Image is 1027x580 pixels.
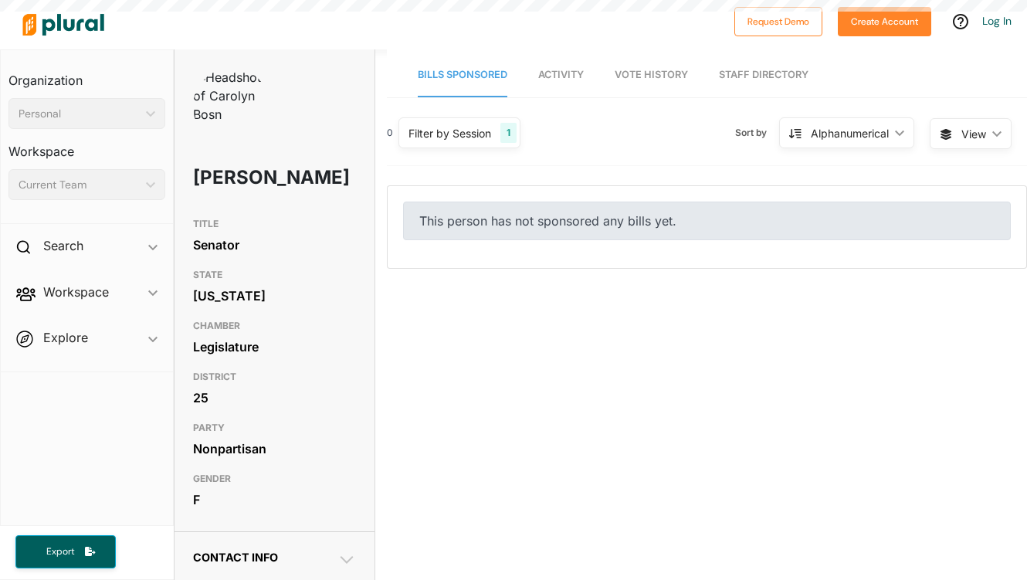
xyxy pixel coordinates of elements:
[838,7,931,36] button: Create Account
[734,12,822,29] a: Request Demo
[15,535,116,568] button: Export
[418,53,507,97] a: Bills Sponsored
[193,68,270,124] img: Headshot of Carolyn Bosn
[8,58,165,92] h3: Organization
[734,7,822,36] button: Request Demo
[193,470,356,488] h3: GENDER
[8,129,165,163] h3: Workspace
[193,551,278,564] span: Contact Info
[19,106,140,122] div: Personal
[538,69,584,80] span: Activity
[615,69,688,80] span: Vote History
[735,126,779,140] span: Sort by
[719,53,808,97] a: Staff Directory
[418,69,507,80] span: Bills Sponsored
[387,126,393,140] div: 0
[193,419,356,437] h3: PARTY
[838,12,931,29] a: Create Account
[403,202,1011,240] div: This person has not sponsored any bills yet.
[193,437,356,460] div: Nonpartisan
[615,53,688,97] a: Vote History
[500,123,517,143] div: 1
[36,545,85,558] span: Export
[193,215,356,233] h3: TITLE
[193,154,291,201] h1: [PERSON_NAME]
[193,335,356,358] div: Legislature
[193,284,356,307] div: [US_STATE]
[982,14,1012,28] a: Log In
[193,317,356,335] h3: CHAMBER
[43,237,83,254] h2: Search
[193,368,356,386] h3: DISTRICT
[193,266,356,284] h3: STATE
[193,233,356,256] div: Senator
[811,125,889,141] div: Alphanumerical
[193,386,356,409] div: 25
[19,177,140,193] div: Current Team
[538,53,584,97] a: Activity
[408,125,491,141] div: Filter by Session
[193,488,356,511] div: F
[961,126,986,142] span: View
